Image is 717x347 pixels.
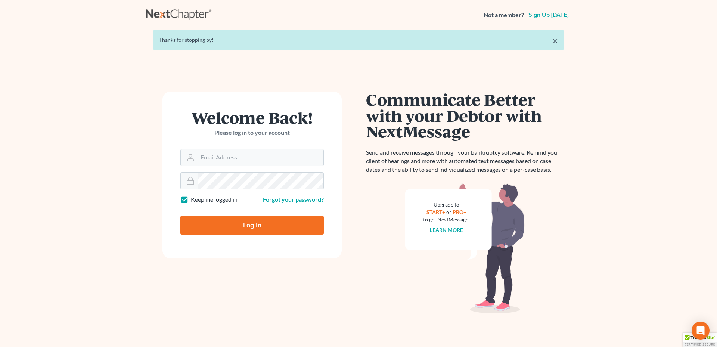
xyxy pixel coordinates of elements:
[180,216,324,235] input: Log In
[366,92,564,139] h1: Communicate Better with your Debtor with NextMessage
[527,12,571,18] a: Sign up [DATE]!
[263,196,324,203] a: Forgot your password?
[180,128,324,137] p: Please log in to your account
[423,201,469,208] div: Upgrade to
[430,227,463,233] a: Learn more
[426,209,445,215] a: START+
[180,109,324,126] h1: Welcome Back!
[191,195,238,204] label: Keep me logged in
[159,36,558,44] div: Thanks for stopping by!
[484,11,524,19] strong: Not a member?
[366,148,564,174] p: Send and receive messages through your bankruptcy software. Remind your client of hearings and mo...
[683,333,717,347] div: TrustedSite Certified
[446,209,451,215] span: or
[553,36,558,45] a: ×
[198,149,323,166] input: Email Address
[423,216,469,223] div: to get NextMessage.
[692,322,710,340] div: Open Intercom Messenger
[405,183,525,314] img: nextmessage_bg-59042aed3d76b12b5cd301f8e5b87938c9018125f34e5fa2b7a6b67550977c72.svg
[453,209,466,215] a: PRO+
